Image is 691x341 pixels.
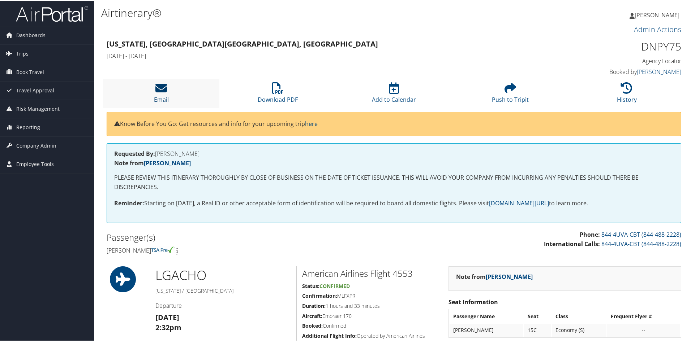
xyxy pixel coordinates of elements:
[486,272,533,280] a: [PERSON_NAME]
[302,332,357,338] strong: Additional Flight Info:
[302,312,437,319] h5: Embraer 170
[258,86,298,103] a: Download PDF
[114,158,191,166] strong: Note from
[114,119,674,128] p: Know Before You Go: Get resources and info for your upcoming trip
[302,267,437,279] h2: American Airlines Flight 4553
[489,198,549,206] a: [DOMAIN_NAME][URL]
[16,26,46,44] span: Dashboards
[524,309,551,322] th: Seat
[114,149,155,157] strong: Requested By:
[302,302,326,309] strong: Duration:
[16,136,56,154] span: Company Admin
[580,230,600,238] strong: Phone:
[302,292,437,299] h5: MLFXPR
[302,292,337,298] strong: Confirmation:
[114,150,674,156] h4: [PERSON_NAME]
[635,10,679,18] span: [PERSON_NAME]
[450,309,523,322] th: Passenger Name
[450,323,523,336] td: [PERSON_NAME]
[544,239,600,247] strong: International Calls:
[456,272,533,280] strong: Note from
[114,198,674,207] p: Starting on [DATE], a Real ID or other acceptable form of identification will be required to boar...
[546,67,681,75] h4: Booked by
[16,154,54,172] span: Employee Tools
[601,239,681,247] a: 844-4UVA-CBT (844-488-2228)
[155,312,179,322] strong: [DATE]
[302,282,319,289] strong: Status:
[155,301,291,309] h4: Departure
[107,231,389,243] h2: Passenger(s)
[154,86,169,103] a: Email
[16,118,40,136] span: Reporting
[319,282,350,289] span: Confirmed
[144,158,191,166] a: [PERSON_NAME]
[630,4,687,25] a: [PERSON_NAME]
[155,287,291,294] h5: [US_STATE] / [GEOGRAPHIC_DATA]
[114,172,674,191] p: PLEASE REVIEW THIS ITINERARY THOROUGHLY BY CLOSE OF BUSINESS ON THE DATE OF TICKET ISSUANCE. THIS...
[16,5,88,22] img: airportal-logo.png
[151,246,175,252] img: tsa-precheck.png
[492,86,529,103] a: Push to Tripit
[107,246,389,254] h4: [PERSON_NAME]
[155,266,291,284] h1: LGA CHO
[617,86,637,103] a: History
[637,67,681,75] a: [PERSON_NAME]
[302,312,322,319] strong: Aircraft:
[546,56,681,64] h4: Agency Locator
[448,297,498,305] strong: Seat Information
[16,81,54,99] span: Travel Approval
[114,198,144,206] strong: Reminder:
[601,230,681,238] a: 844-4UVA-CBT (844-488-2228)
[302,332,437,339] h5: Operated by American Airlines
[101,5,492,20] h1: Airtinerary®
[302,322,323,328] strong: Booked:
[302,322,437,329] h5: Confirmed
[16,62,44,80] span: Book Travel
[16,44,29,62] span: Trips
[552,323,606,336] td: Economy (S)
[546,38,681,53] h1: DNPY75
[305,119,318,127] a: here
[634,24,681,34] a: Admin Actions
[524,323,551,336] td: 15C
[107,51,535,59] h4: [DATE] - [DATE]
[16,99,60,117] span: Risk Management
[107,38,378,48] strong: [US_STATE], [GEOGRAPHIC_DATA] [GEOGRAPHIC_DATA], [GEOGRAPHIC_DATA]
[552,309,606,322] th: Class
[611,326,677,333] div: --
[372,86,416,103] a: Add to Calendar
[155,322,181,332] strong: 2:32pm
[607,309,680,322] th: Frequent Flyer #
[302,302,437,309] h5: 1 hours and 33 minutes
